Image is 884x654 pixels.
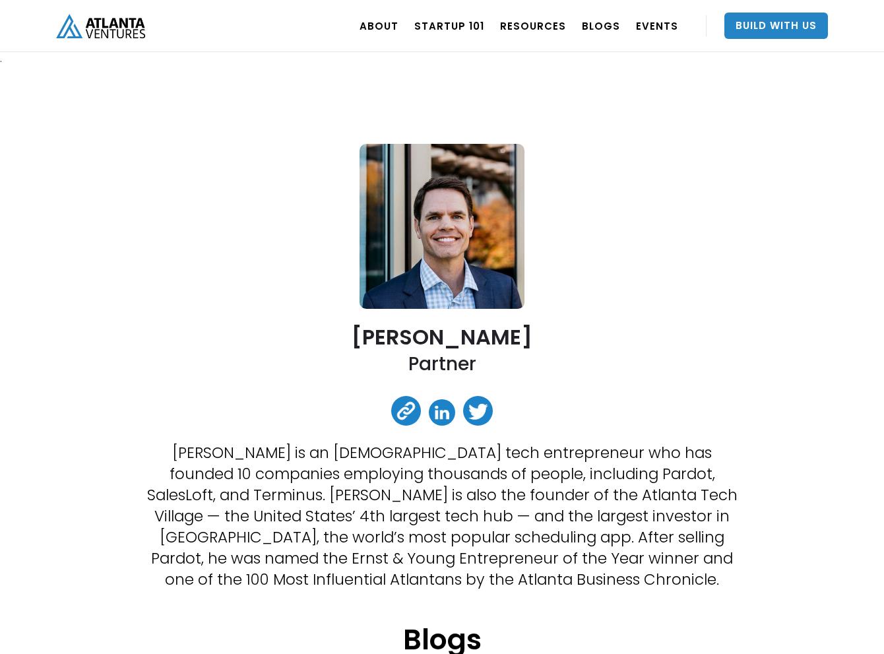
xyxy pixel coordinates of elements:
a: RESOURCES [500,7,566,44]
a: Build With Us [724,13,828,39]
h2: [PERSON_NAME] [352,325,532,348]
a: EVENTS [636,7,678,44]
a: Startup 101 [414,7,484,44]
h2: Partner [408,352,476,376]
a: BLOGS [582,7,620,44]
p: [PERSON_NAME] is an [DEMOGRAPHIC_DATA] tech entrepreneur who has founded 10 companies employing t... [144,442,740,590]
a: ABOUT [360,7,398,44]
